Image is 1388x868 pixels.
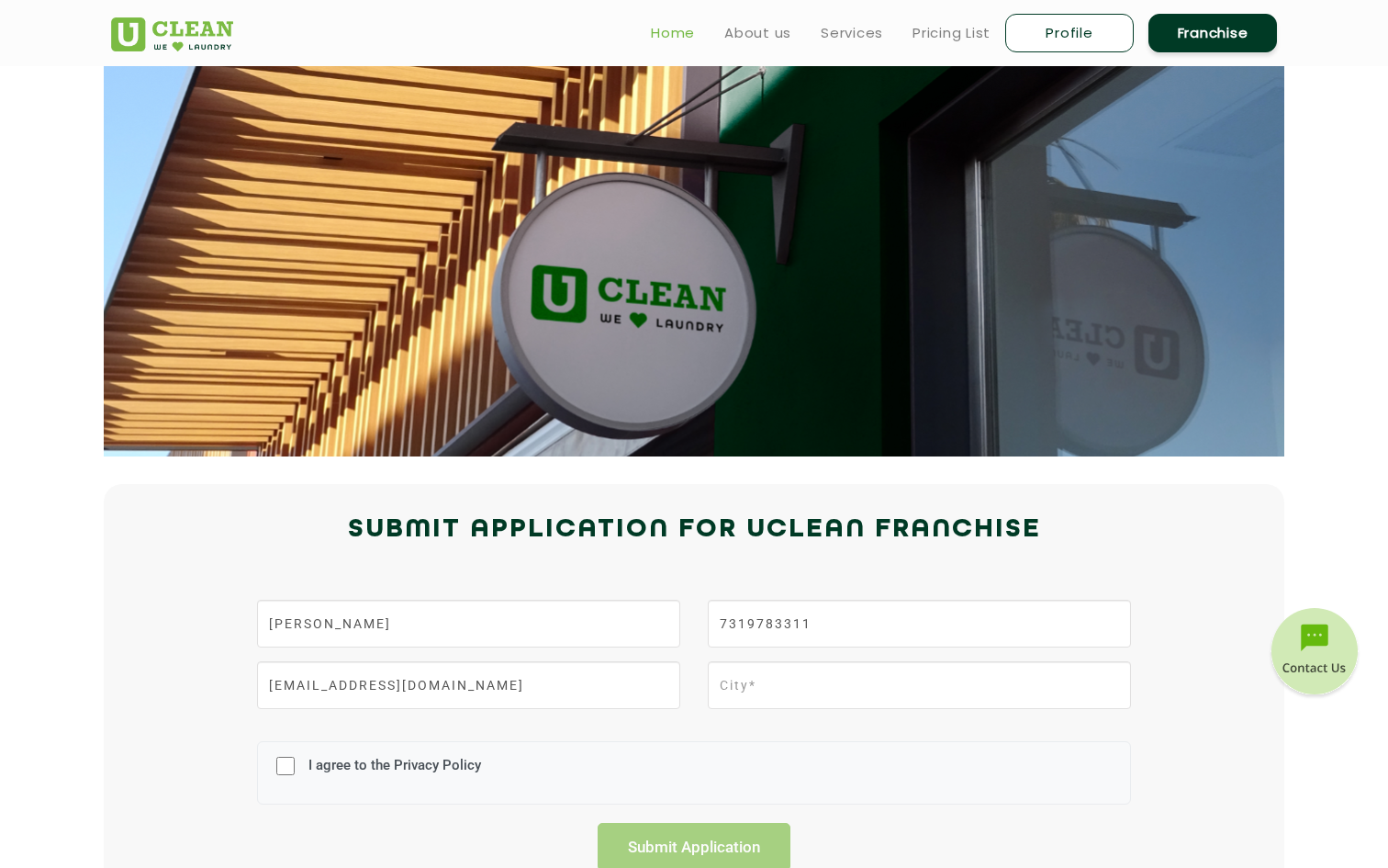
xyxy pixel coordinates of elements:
h2: Submit Application for UCLEAN FRANCHISE [111,508,1277,552]
input: Email Id* [257,661,680,709]
a: Home [651,22,695,44]
label: I agree to the Privacy Policy [304,757,481,791]
a: Franchise [1148,14,1277,52]
img: contact-btn [1269,608,1360,700]
a: About us [724,22,791,44]
a: Profile [1005,14,1134,52]
a: Services [821,22,883,44]
img: UClean Laundry and Dry Cleaning [111,17,233,51]
input: City* [708,661,1131,709]
a: Pricing List [912,22,991,44]
input: Phone Number* [708,600,1131,648]
input: Name* [257,600,680,648]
